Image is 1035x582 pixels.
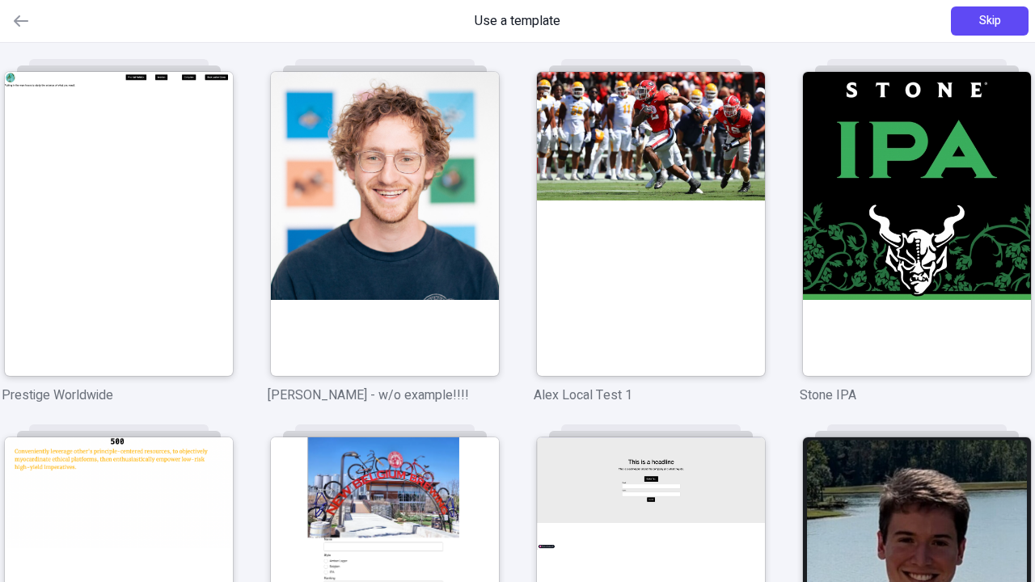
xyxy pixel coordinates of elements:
p: [PERSON_NAME] - w/o example!!!! [268,386,501,405]
p: Alex Local Test 1 [534,386,767,405]
span: Use a template [475,11,560,31]
p: Stone IPA [800,386,1033,405]
span: Skip [979,12,1001,30]
button: Skip [951,6,1029,36]
p: Prestige Worldwide [2,386,235,405]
